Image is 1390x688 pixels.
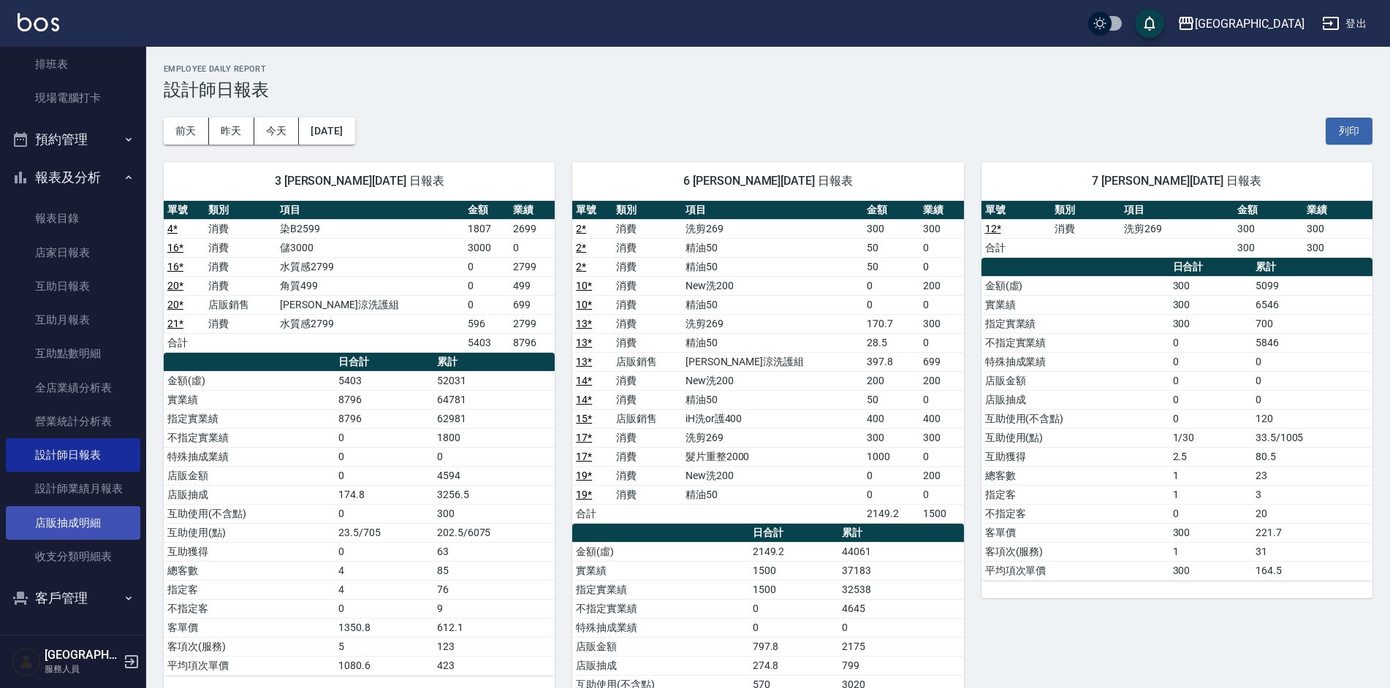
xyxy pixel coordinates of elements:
[749,599,838,618] td: 0
[1303,238,1372,257] td: 300
[164,64,1372,74] h2: Employee Daily Report
[1303,219,1372,238] td: 300
[433,580,555,599] td: 76
[1169,409,1252,428] td: 0
[1234,219,1303,238] td: 300
[276,219,463,238] td: 染B2599
[1252,258,1372,277] th: 累計
[205,201,276,220] th: 類別
[682,219,863,238] td: 洗剪269
[335,390,433,409] td: 8796
[981,428,1169,447] td: 互助使用(點)
[464,314,509,333] td: 596
[682,409,863,428] td: iH洗or護400
[1252,561,1372,580] td: 164.5
[981,409,1169,428] td: 互助使用(不含點)
[682,295,863,314] td: 精油50
[254,118,300,145] button: 今天
[335,504,433,523] td: 0
[164,428,335,447] td: 不指定實業績
[612,257,682,276] td: 消費
[572,599,748,618] td: 不指定實業績
[12,647,41,676] img: Person
[1303,201,1372,220] th: 業績
[276,201,463,220] th: 項目
[838,580,964,599] td: 32538
[1252,333,1372,352] td: 5846
[838,656,964,675] td: 799
[682,371,863,390] td: New洗200
[335,447,433,466] td: 0
[572,201,963,524] table: a dense table
[1252,523,1372,542] td: 221.7
[590,174,946,188] span: 6 [PERSON_NAME][DATE] 日報表
[1169,333,1252,352] td: 0
[464,219,509,238] td: 1807
[276,238,463,257] td: 儲3000
[863,333,919,352] td: 28.5
[433,409,555,428] td: 62981
[612,447,682,466] td: 消費
[919,333,963,352] td: 0
[164,80,1372,100] h3: 設計師日報表
[682,238,863,257] td: 精油50
[6,47,140,81] a: 排班表
[205,314,276,333] td: 消費
[433,371,555,390] td: 52031
[335,637,433,656] td: 5
[209,118,254,145] button: 昨天
[164,618,335,637] td: 客單價
[612,295,682,314] td: 消費
[335,466,433,485] td: 0
[164,390,335,409] td: 實業績
[164,637,335,656] td: 客項次(服務)
[276,257,463,276] td: 水質感2799
[205,219,276,238] td: 消費
[276,314,463,333] td: 水質感2799
[981,201,1051,220] th: 單號
[612,314,682,333] td: 消費
[433,523,555,542] td: 202.5/6075
[6,540,140,573] a: 收支分類明細表
[863,485,919,504] td: 0
[6,121,140,158] button: 預約管理
[981,276,1169,295] td: 金額(虛)
[1135,9,1164,38] button: save
[433,390,555,409] td: 64781
[981,201,1372,258] table: a dense table
[164,599,335,618] td: 不指定客
[1252,542,1372,561] td: 31
[1120,201,1234,220] th: 項目
[682,466,863,485] td: New洗200
[863,219,919,238] td: 300
[276,276,463,295] td: 角質499
[919,219,963,238] td: 300
[181,174,537,188] span: 3 [PERSON_NAME][DATE] 日報表
[6,506,140,540] a: 店販抽成明細
[612,238,682,257] td: 消費
[981,466,1169,485] td: 總客數
[572,201,612,220] th: 單號
[6,202,140,235] a: 報表目錄
[1169,428,1252,447] td: 1/30
[18,13,59,31] img: Logo
[1169,295,1252,314] td: 300
[863,276,919,295] td: 0
[1252,314,1372,333] td: 700
[682,257,863,276] td: 精油50
[1169,523,1252,542] td: 300
[981,258,1372,581] table: a dense table
[1252,276,1372,295] td: 5099
[6,371,140,405] a: 全店業績分析表
[572,656,748,675] td: 店販抽成
[1120,219,1234,238] td: 洗剪269
[1234,238,1303,257] td: 300
[6,158,140,196] button: 報表及分析
[164,447,335,466] td: 特殊抽成業績
[433,353,555,372] th: 累計
[612,390,682,409] td: 消費
[919,390,963,409] td: 0
[863,409,919,428] td: 400
[433,656,555,675] td: 423
[6,405,140,438] a: 營業統計分析表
